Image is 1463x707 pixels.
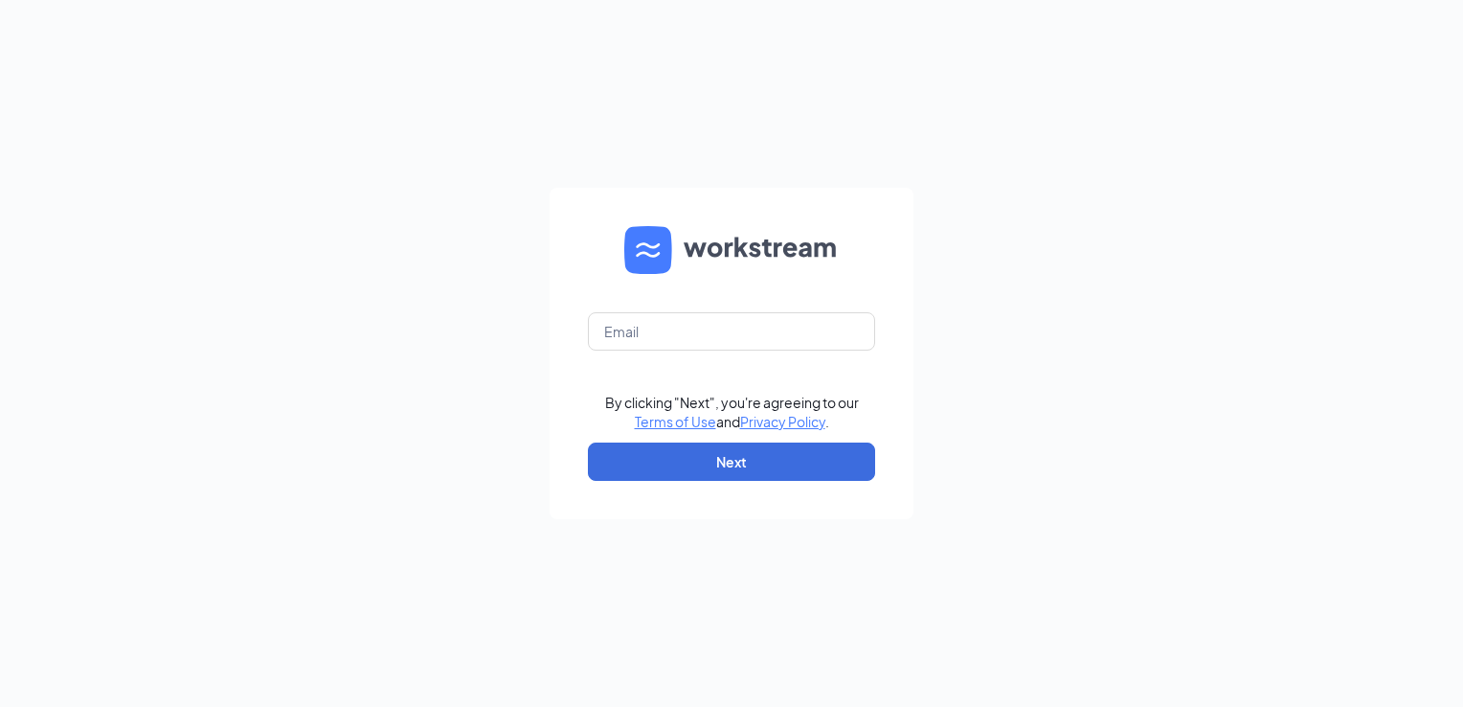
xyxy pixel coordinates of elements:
img: WS logo and Workstream text [624,226,839,274]
div: By clicking "Next", you're agreeing to our and . [605,393,859,431]
a: Terms of Use [635,413,716,430]
a: Privacy Policy [740,413,825,430]
input: Email [588,312,875,351]
button: Next [588,443,875,481]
